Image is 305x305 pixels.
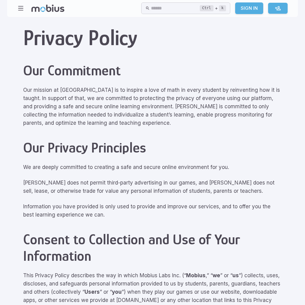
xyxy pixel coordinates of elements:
[23,139,282,156] h2: Our Privacy Principles
[23,179,282,195] p: [PERSON_NAME] does not permit third-party advertising in our games, and [PERSON_NAME] does not se...
[23,62,282,79] h2: Our Commitment
[219,5,226,11] kbd: k
[23,231,282,264] h2: Consent to Collection and Use of Your Information
[23,86,282,127] p: Our mission at [GEOGRAPHIC_DATA] is to inspire a love of math in every student by reinventing how...
[186,272,206,278] strong: Mobius
[213,272,220,278] strong: we
[23,25,282,50] h1: Privacy Policy
[84,289,100,295] strong: Users
[200,5,213,11] kbd: Ctrl
[235,2,263,14] a: Sign In
[23,163,282,171] p: We are deeply committed to creating a safe and secure online environment for you.
[112,289,122,295] strong: you
[232,272,239,278] strong: us
[200,5,226,12] div: +
[23,203,282,219] p: Information you have provided is only used to provide and improve our services, and to offer you ...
